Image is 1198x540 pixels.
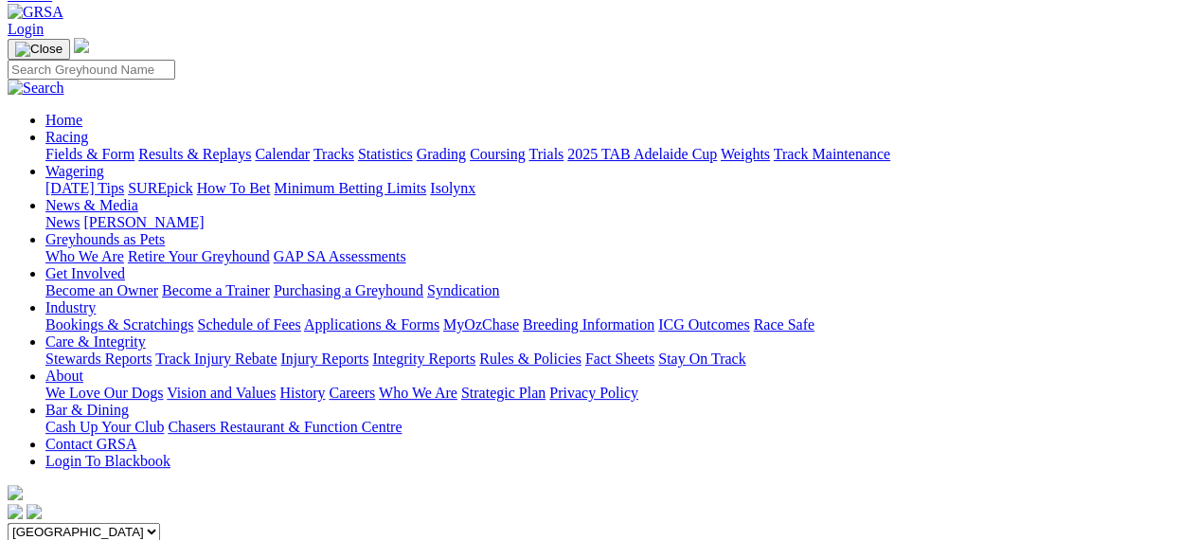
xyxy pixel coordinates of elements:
img: logo-grsa-white.png [8,485,23,500]
a: Weights [721,146,770,162]
a: Vision and Values [167,385,276,401]
a: Syndication [427,282,499,298]
a: Get Involved [45,265,125,281]
a: Minimum Betting Limits [274,180,426,196]
a: Track Maintenance [774,146,890,162]
a: ICG Outcomes [658,316,749,333]
a: Care & Integrity [45,333,146,350]
a: Fields & Form [45,146,134,162]
input: Search [8,60,175,80]
a: Bar & Dining [45,402,129,418]
a: Bookings & Scratchings [45,316,193,333]
a: Grading [417,146,466,162]
a: Cash Up Your Club [45,419,164,435]
a: Become a Trainer [162,282,270,298]
a: Login [8,21,44,37]
a: Calendar [255,146,310,162]
a: Careers [329,385,375,401]
a: Isolynx [430,180,475,196]
img: Close [15,42,63,57]
a: Breeding Information [523,316,654,333]
a: Trials [528,146,563,162]
div: Industry [45,316,1190,333]
a: Greyhounds as Pets [45,231,165,247]
a: Applications & Forms [304,316,439,333]
a: Fact Sheets [585,351,654,367]
a: Login To Blackbook [45,453,170,469]
a: Stewards Reports [45,351,152,367]
img: facebook.svg [8,504,23,519]
a: Rules & Policies [479,351,581,367]
a: Retire Your Greyhound [128,248,270,264]
a: News [45,214,80,230]
a: About [45,368,83,384]
a: History [279,385,325,401]
a: Statistics [358,146,413,162]
a: Wagering [45,163,104,179]
a: Strategic Plan [461,385,545,401]
a: Who We Are [45,248,124,264]
a: Purchasing a Greyhound [274,282,423,298]
a: We Love Our Dogs [45,385,163,401]
a: Results & Replays [138,146,251,162]
a: Become an Owner [45,282,158,298]
a: Privacy Policy [549,385,638,401]
div: Wagering [45,180,1190,197]
a: 2025 TAB Adelaide Cup [567,146,717,162]
button: Toggle navigation [8,39,70,60]
div: Care & Integrity [45,351,1190,368]
img: GRSA [8,4,63,21]
a: Schedule of Fees [197,316,300,333]
div: Get Involved [45,282,1190,299]
a: Home [45,112,82,128]
div: News & Media [45,214,1190,231]
a: How To Bet [197,180,271,196]
a: GAP SA Assessments [274,248,406,264]
div: About [45,385,1190,402]
a: Racing [45,129,88,145]
a: News & Media [45,197,138,213]
a: Race Safe [753,316,814,333]
a: Chasers Restaurant & Function Centre [168,419,402,435]
a: Tracks [313,146,354,162]
a: Who We Are [379,385,457,401]
img: twitter.svg [27,504,42,519]
a: Track Injury Rebate [155,351,277,367]
a: [PERSON_NAME] [83,214,204,230]
div: Racing [45,146,1190,163]
a: [DATE] Tips [45,180,124,196]
a: Contact GRSA [45,436,136,452]
img: logo-grsa-white.png [74,38,89,53]
a: Integrity Reports [372,351,475,367]
a: Stay On Track [658,351,745,367]
a: Injury Reports [280,351,368,367]
div: Bar & Dining [45,419,1190,436]
a: Industry [45,299,96,315]
img: Search [8,80,64,97]
div: Greyhounds as Pets [45,248,1190,265]
a: Coursing [470,146,526,162]
a: SUREpick [128,180,192,196]
a: MyOzChase [443,316,519,333]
